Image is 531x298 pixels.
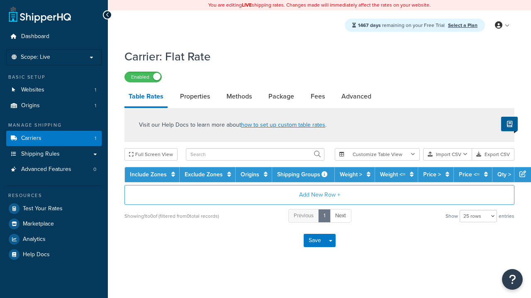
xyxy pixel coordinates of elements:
a: Analytics [6,232,102,247]
a: Shipping Rules [6,147,102,162]
a: Table Rates [124,87,168,108]
a: Advanced Features0 [6,162,102,177]
div: Manage Shipping [6,122,102,129]
a: how to set up custom table rates [241,120,325,129]
a: Properties [176,87,214,106]
a: Select a Plan [448,22,477,29]
label: Enabled [125,72,161,82]
span: 1 [95,135,96,142]
span: Origins [21,102,40,109]
span: Marketplace [23,221,54,228]
button: Import CSV [423,148,472,161]
a: Origins [241,170,259,179]
button: Show Help Docs [501,117,518,131]
a: 1 [318,209,331,223]
a: Marketplace [6,216,102,231]
a: Origins1 [6,98,102,113]
li: Advanced Features [6,162,102,177]
span: 1 [95,87,96,94]
strong: 1467 days [358,22,381,29]
a: Websites1 [6,82,102,98]
span: Websites [21,87,44,94]
span: Scope: Live [21,54,50,61]
span: Previous [294,211,314,219]
h1: Carrier: Flat Rate [124,48,504,65]
span: Shipping Rules [21,151,60,158]
a: Previous [288,209,319,223]
span: Analytics [23,236,46,243]
th: Shipping Groups [272,167,335,182]
li: Websites [6,82,102,98]
p: Visit our Help Docs to learn more about . [139,120,326,130]
button: Export CSV [472,148,514,161]
span: remaining on your Free Trial [358,22,446,29]
a: Weight <= [380,170,405,179]
a: Price > [423,170,441,179]
a: Test Your Rates [6,201,102,216]
a: Qty > [497,170,511,179]
button: Add New Row + [124,185,514,205]
a: Package [264,87,298,106]
a: Weight > [340,170,362,179]
a: Methods [222,87,256,106]
a: Advanced [337,87,375,106]
span: Show [446,210,458,222]
a: Fees [307,87,329,106]
div: Showing 1 to 0 of (filtered from 0 total records) [124,210,219,222]
button: Save [304,234,326,247]
span: Next [335,211,346,219]
input: Search [186,148,324,161]
li: Origins [6,98,102,113]
a: Price <= [459,170,480,179]
span: Advanced Features [21,166,71,173]
a: Carriers1 [6,131,102,146]
span: entries [499,210,514,222]
span: Test Your Rates [23,205,63,212]
li: Carriers [6,131,102,146]
a: Help Docs [6,247,102,262]
a: Next [330,209,351,223]
button: Full Screen View [124,148,178,161]
a: Include Zones [130,170,167,179]
div: Resources [6,192,102,199]
div: Basic Setup [6,74,102,81]
b: LIVE [242,1,252,9]
span: 1 [95,102,96,109]
a: Dashboard [6,29,102,44]
span: Help Docs [23,251,50,258]
span: Carriers [21,135,41,142]
span: Dashboard [21,33,49,40]
button: Customize Table View [335,148,420,161]
a: Exclude Zones [185,170,223,179]
span: 0 [93,166,96,173]
button: Open Resource Center [502,269,523,290]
